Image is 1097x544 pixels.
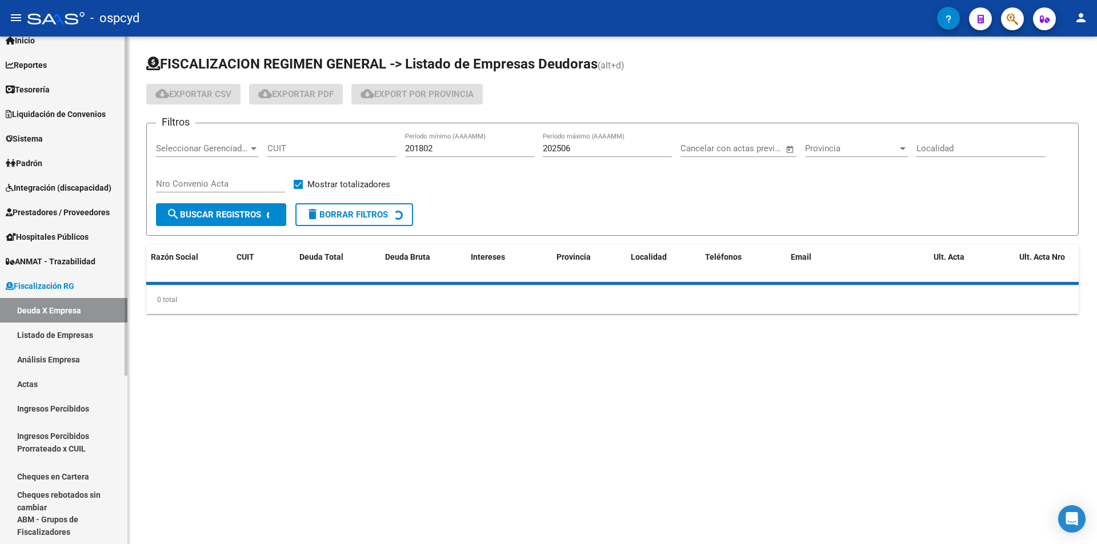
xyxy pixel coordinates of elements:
span: Provincia [556,252,591,261]
mat-icon: cloud_download [361,87,374,100]
datatable-header-cell: Teléfonos [700,245,786,283]
mat-icon: person [1074,11,1088,25]
datatable-header-cell: Intereses [466,245,552,283]
span: Exportar CSV [155,89,231,99]
span: ANMAT - Trazabilidad [6,255,95,268]
span: Seleccionar Gerenciador [156,143,249,154]
datatable-header-cell: Deuda Bruta [381,245,466,283]
datatable-header-cell: Provincia [552,245,626,283]
datatable-header-cell: Deuda Total [295,245,381,283]
span: Email [791,252,811,261]
datatable-header-cell: Localidad [626,245,700,283]
span: Padrón [6,157,42,170]
span: Deuda Total [299,252,343,261]
span: Prestadores / Proveedores [6,206,110,219]
span: Razón Social [151,252,198,261]
span: Ult. Acta [934,252,964,261]
span: Buscar Registros [166,209,261,220]
span: Inicio [6,34,35,47]
div: 0 total [146,285,1079,314]
span: Teléfonos [705,252,742,261]
span: Export por Provincia [361,89,474,99]
button: Borrar Filtros [295,203,413,226]
button: Export por Provincia [351,84,483,104]
span: Provincia [805,143,898,154]
span: (alt+d) [598,60,624,71]
span: Localidad [631,252,667,261]
span: Integración (discapacidad) [6,182,111,194]
datatable-header-cell: Ult. Acta [929,245,1015,283]
datatable-header-cell: CUIT [232,245,295,283]
datatable-header-cell: Email [786,245,929,283]
button: Exportar PDF [249,84,343,104]
span: Intereses [471,252,505,261]
button: Exportar CSV [146,84,241,104]
span: Tesorería [6,83,50,96]
mat-icon: cloud_download [258,87,272,100]
datatable-header-cell: Razón Social [146,245,232,283]
span: Sistema [6,132,43,145]
div: Open Intercom Messenger [1058,505,1086,533]
mat-icon: menu [9,11,23,25]
span: Liquidación de Convenios [6,108,106,120]
span: Fiscalización RG [6,280,74,292]
span: Exportar PDF [258,89,334,99]
span: - ospcyd [90,6,139,31]
mat-icon: cloud_download [155,87,169,100]
h3: Filtros [156,114,195,130]
span: Reportes [6,59,47,71]
span: CUIT [237,252,254,261]
span: Mostrar totalizadores [307,178,390,191]
span: FISCALIZACION REGIMEN GENERAL -> Listado de Empresas Deudoras [146,56,598,72]
span: Ult. Acta Nro [1019,252,1065,261]
mat-icon: delete [306,207,319,221]
span: Deuda Bruta [385,252,430,261]
mat-icon: search [166,207,180,221]
button: Buscar Registros [156,203,286,226]
span: Borrar Filtros [306,209,388,220]
button: Open calendar [783,143,796,156]
span: Hospitales Públicos [6,231,89,243]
